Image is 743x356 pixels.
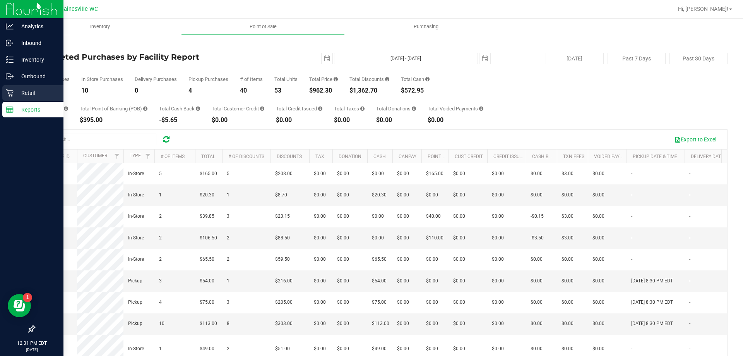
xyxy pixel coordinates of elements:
span: $0.00 [337,320,349,327]
a: Filter [111,150,123,163]
span: $165.00 [200,170,217,177]
span: $0.00 [531,256,543,263]
span: 2 [227,345,229,353]
div: Total Price [309,77,338,82]
span: Pickup [128,320,142,327]
span: $0.00 [531,191,543,199]
span: $0.00 [492,213,504,220]
span: $0.00 [562,320,574,327]
i: Sum of all voided payment transaction amounts, excluding tips and transaction fees, for all purch... [479,106,483,111]
i: Sum of the successful, non-voided CanPay payment transactions for all purchases in the date range. [64,106,68,111]
span: $0.00 [314,170,326,177]
span: $0.00 [492,234,504,242]
span: $0.00 [453,234,465,242]
button: [DATE] [546,53,604,64]
a: Pickup Date & Time [633,154,677,159]
span: - [689,170,690,177]
span: $0.00 [492,277,504,285]
a: Inventory [19,19,181,35]
h4: Completed Purchases by Facility Report [34,53,265,61]
span: 2 [159,234,162,242]
span: $51.00 [275,345,290,353]
span: $0.00 [562,277,574,285]
span: $0.00 [592,191,604,199]
span: - [631,191,632,199]
div: 4 [188,88,228,94]
span: $65.50 [200,256,214,263]
div: Total Credit Issued [276,106,322,111]
span: $165.00 [426,170,443,177]
span: $20.30 [200,191,214,199]
span: [DATE] 8:30 PM EDT [631,277,673,285]
a: Voided Payment [594,154,632,159]
div: 10 [81,88,123,94]
a: Cash [373,154,386,159]
span: $0.00 [531,320,543,327]
p: [DATE] [3,347,60,353]
span: $0.00 [592,234,604,242]
div: 53 [274,88,298,94]
span: $0.00 [492,345,504,353]
span: $0.00 [492,256,504,263]
span: $0.00 [397,320,409,327]
i: Sum of the discount values applied to the all purchases in the date range. [385,77,389,82]
div: $0.00 [376,117,416,123]
span: $0.00 [492,170,504,177]
span: 2 [159,256,162,263]
span: - [631,345,632,353]
span: $0.00 [592,345,604,353]
div: $0.00 [212,117,264,123]
p: Outbound [14,72,60,81]
span: $0.00 [314,345,326,353]
span: $0.00 [453,256,465,263]
a: Customer [83,153,107,158]
span: $0.00 [314,213,326,220]
span: - [689,256,690,263]
span: Hi, [PERSON_NAME]! [678,6,728,12]
span: $40.00 [426,213,441,220]
span: Pickup [128,299,142,306]
span: - [689,234,690,242]
a: CanPay [399,154,416,159]
span: 2 [227,256,229,263]
div: $0.00 [334,117,365,123]
button: Past 7 Days [608,53,666,64]
span: In-Store [128,191,144,199]
span: In-Store [128,345,144,353]
div: Pickup Purchases [188,77,228,82]
span: $0.00 [314,191,326,199]
div: 0 [135,88,177,94]
p: Retail [14,88,60,98]
span: 1 [227,191,229,199]
a: Point of Sale [181,19,344,35]
span: $0.00 [531,170,543,177]
span: $0.00 [492,299,504,306]
button: Past 30 Days [669,53,728,64]
span: $0.00 [562,299,574,306]
p: 12:31 PM EDT [3,340,60,347]
span: $0.00 [337,234,349,242]
span: 3 [159,277,162,285]
span: $0.00 [426,277,438,285]
span: -$0.15 [531,213,544,220]
iframe: Resource center unread badge [23,293,32,302]
span: $0.00 [337,213,349,220]
span: $0.00 [453,345,465,353]
span: $0.00 [337,191,349,199]
span: $303.00 [275,320,293,327]
span: $88.50 [275,234,290,242]
span: $0.00 [453,320,465,327]
span: $0.00 [453,170,465,177]
a: Purchasing [344,19,507,35]
a: Total [201,154,215,159]
inline-svg: Inbound [6,39,14,47]
div: Total Taxes [334,106,365,111]
span: $0.00 [314,299,326,306]
span: $0.00 [453,191,465,199]
i: Sum of the successful, non-voided payments using account credit for all purchases in the date range. [260,106,264,111]
inline-svg: Retail [6,89,14,97]
a: Cash Back [532,154,558,159]
span: $0.00 [397,277,409,285]
inline-svg: Outbound [6,72,14,80]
